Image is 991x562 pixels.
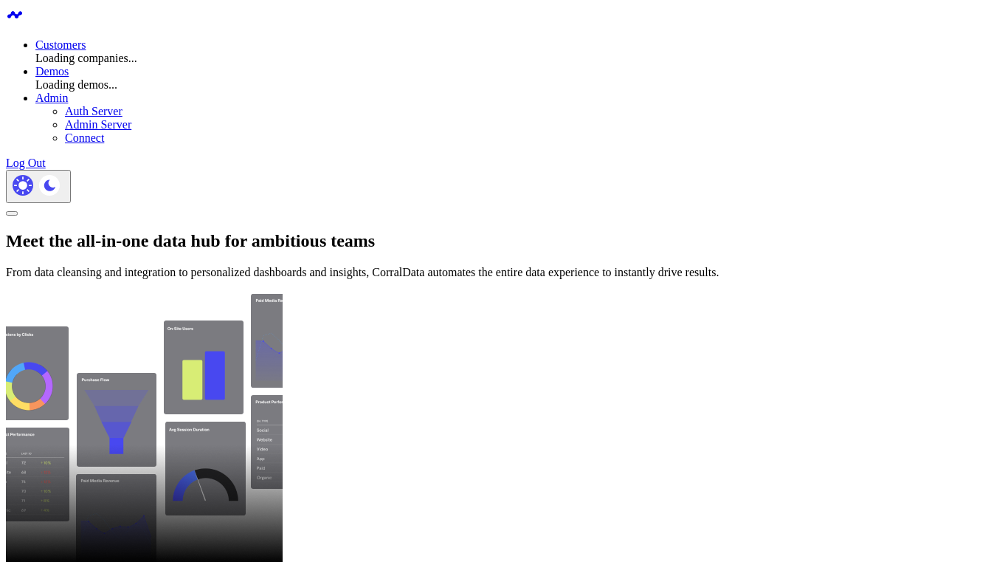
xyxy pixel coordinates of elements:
[35,92,68,104] a: Admin
[65,131,104,144] a: Connect
[35,52,985,65] div: Loading companies...
[65,105,122,117] a: Auth Server
[6,231,985,251] h1: Meet the all-in-one data hub for ambitious teams
[65,118,131,131] a: Admin Server
[6,266,985,279] p: From data cleansing and integration to personalized dashboards and insights, CorralData automates...
[6,157,46,169] a: Log Out
[35,78,985,92] div: Loading demos...
[35,65,69,78] a: Demos
[35,38,86,51] a: Customers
